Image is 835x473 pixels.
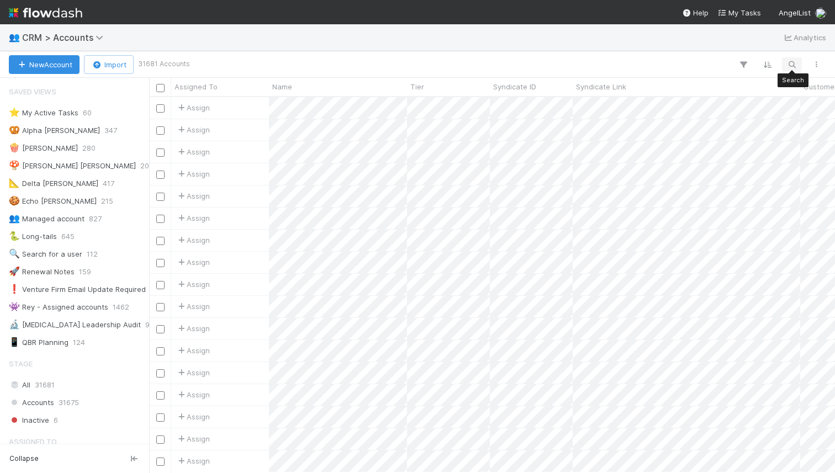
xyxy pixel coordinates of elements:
[9,159,136,173] div: [PERSON_NAME] [PERSON_NAME]
[176,367,210,378] div: Assign
[176,389,210,400] span: Assign
[156,215,165,223] input: Toggle Row Selected
[9,212,84,226] div: Managed account
[176,102,210,113] span: Assign
[9,231,20,241] span: 🐍
[9,125,20,135] span: 🥨
[138,59,190,69] small: 31681 Accounts
[176,190,210,201] span: Assign
[9,177,98,190] div: Delta [PERSON_NAME]
[156,303,165,311] input: Toggle Row Selected
[9,230,57,243] div: Long-tails
[59,396,79,410] span: 31675
[156,193,165,201] input: Toggle Row Selected
[176,323,210,334] span: Assign
[176,411,210,422] div: Assign
[9,214,20,223] span: 👥
[9,247,82,261] div: Search for a user
[156,347,165,355] input: Toggle Row Selected
[9,143,20,152] span: 🍿
[89,212,102,226] span: 827
[156,369,165,378] input: Toggle Row Selected
[87,247,98,261] span: 112
[140,159,154,173] span: 203
[176,279,210,290] span: Assign
[783,31,826,44] a: Analytics
[54,413,58,427] span: 6
[9,336,68,349] div: QBR Planning
[176,455,210,466] span: Assign
[176,146,210,157] span: Assign
[9,413,49,427] span: Inactive
[145,318,158,332] span: 900
[176,433,210,444] span: Assign
[83,106,92,120] span: 60
[113,300,129,314] span: 1462
[82,141,96,155] span: 280
[9,353,33,375] span: Stage
[103,177,114,190] span: 417
[9,124,100,137] div: Alpha [PERSON_NAME]
[9,302,20,311] span: 👾
[9,284,20,294] span: ❗
[717,8,761,17] span: My Tasks
[61,230,75,243] span: 645
[9,33,20,42] span: 👥
[9,396,54,410] span: Accounts
[156,413,165,422] input: Toggle Row Selected
[717,7,761,18] a: My Tasks
[156,237,165,245] input: Toggle Row Selected
[156,104,165,113] input: Toggle Row Selected
[156,325,165,333] input: Toggle Row Selected
[9,141,78,155] div: [PERSON_NAME]
[9,283,146,296] div: Venture Firm Email Update Required
[9,300,108,314] div: Rey - Assigned accounts
[79,265,91,279] span: 159
[9,318,141,332] div: [MEDICAL_DATA] Leadership Audit
[9,178,20,188] span: 📐
[73,336,85,349] span: 124
[176,212,210,224] span: Assign
[156,458,165,466] input: Toggle Row Selected
[9,108,20,117] span: ⭐
[176,124,210,135] span: Assign
[410,81,424,92] span: Tier
[156,171,165,179] input: Toggle Row Selected
[9,194,97,208] div: Echo [PERSON_NAME]
[176,257,210,268] div: Assign
[175,81,218,92] span: Assigned To
[9,265,75,279] div: Renewal Notes
[9,454,39,464] span: Collapse
[9,81,56,103] span: Saved Views
[35,378,55,392] span: 31681
[104,124,117,137] span: 347
[272,81,292,92] span: Name
[176,301,210,312] span: Assign
[176,345,210,356] span: Assign
[156,435,165,444] input: Toggle Row Selected
[9,249,20,258] span: 🔍
[22,32,109,43] span: CRM > Accounts
[9,431,57,453] span: Assigned To
[9,378,146,392] div: All
[9,106,78,120] div: My Active Tasks
[156,259,165,267] input: Toggle Row Selected
[493,81,536,92] span: Syndicate ID
[176,168,210,179] span: Assign
[9,196,20,205] span: 🍪
[9,3,82,22] img: logo-inverted-e16ddd16eac7371096b0.svg
[176,235,210,246] span: Assign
